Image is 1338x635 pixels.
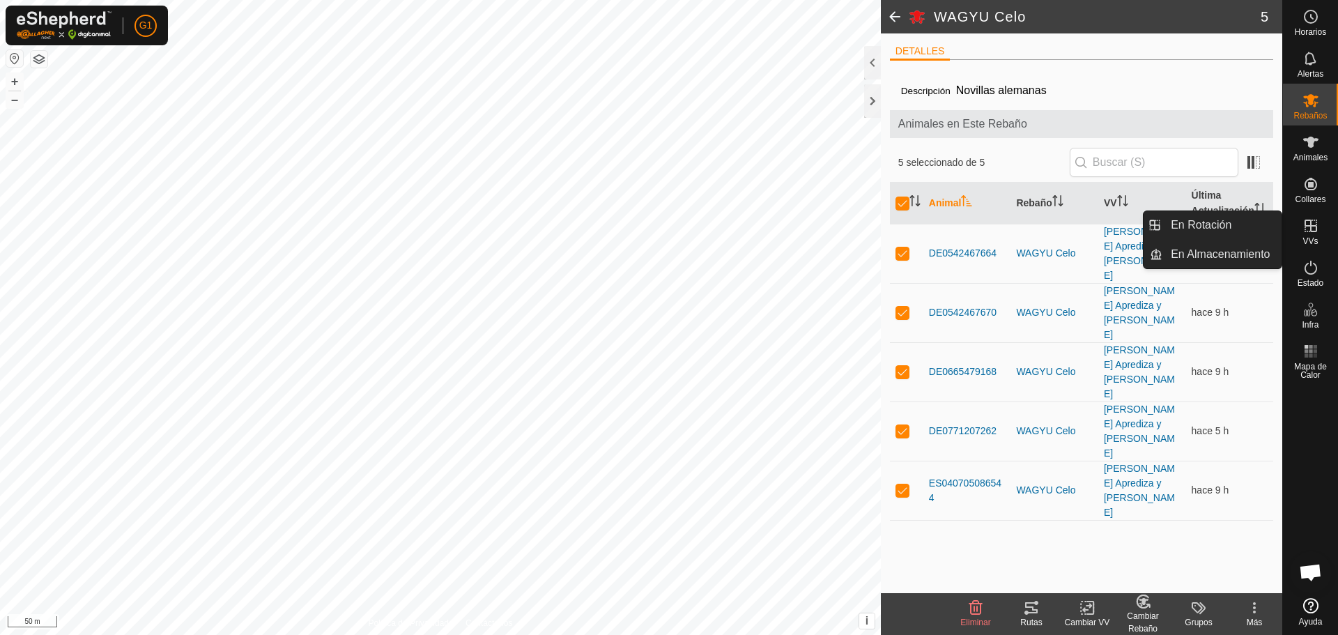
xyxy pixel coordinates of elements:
span: VVs [1302,237,1318,245]
li: En Almacenamiento [1144,240,1282,268]
div: WAGYU Celo [1016,424,1093,438]
h2: WAGYU Celo [934,8,1261,25]
a: Política de Privacidad [369,617,449,629]
span: Collares [1295,195,1325,204]
span: 1 sept 2025, 1:47 [1192,484,1229,496]
p-sorticon: Activar para ordenar [1052,197,1063,208]
button: – [6,91,23,108]
div: Cambiar VV [1059,616,1115,629]
div: Rutas [1003,616,1059,629]
input: Buscar (S) [1070,148,1238,177]
img: Logo Gallagher [17,11,111,40]
span: Horarios [1295,28,1326,36]
a: [PERSON_NAME] Aprediza y [PERSON_NAME] [1104,285,1175,340]
a: En Almacenamiento [1162,240,1282,268]
span: G1 [139,18,153,33]
span: Animales en Este Rebaño [898,116,1265,132]
th: Animal [923,183,1011,224]
a: Ayuda [1283,592,1338,632]
span: i [866,615,868,627]
span: Eliminar [960,618,990,627]
label: Descripción [901,86,951,96]
span: 1 sept 2025, 6:08 [1192,425,1229,436]
span: Rebaños [1293,112,1327,120]
span: DE0665479168 [929,365,997,379]
span: ES040705086544 [929,476,1006,505]
button: + [6,73,23,90]
th: VV [1098,183,1186,224]
th: Última Actualización [1186,183,1274,224]
div: Cambiar Rebaño [1115,610,1171,635]
a: Contáctenos [466,617,512,629]
span: 1 sept 2025, 1:48 [1192,307,1229,318]
a: En Rotación [1162,211,1282,239]
span: Animales [1293,153,1328,162]
div: WAGYU Celo [1016,483,1093,498]
a: [PERSON_NAME] Aprediza y [PERSON_NAME] [1104,404,1175,459]
span: 5 seleccionado de 5 [898,155,1070,170]
span: Ayuda [1299,618,1323,626]
th: Rebaño [1010,183,1098,224]
a: Chat abierto [1290,551,1332,593]
span: En Rotación [1171,217,1231,234]
div: WAGYU Celo [1016,365,1093,379]
span: 1 sept 2025, 1:28 [1192,366,1229,377]
span: Infra [1302,321,1318,329]
button: i [859,613,875,629]
span: Alertas [1298,70,1323,78]
span: Mapa de Calor [1286,362,1335,379]
span: 5 [1261,6,1268,27]
p-sorticon: Activar para ordenar [909,197,921,208]
button: Capas del Mapa [31,51,47,68]
a: [PERSON_NAME] Aprediza y [PERSON_NAME] [1104,463,1175,518]
button: Restablecer Mapa [6,50,23,67]
span: En Almacenamiento [1171,246,1270,263]
a: [PERSON_NAME] Aprediza y [PERSON_NAME] [1104,226,1175,281]
span: DE0542467670 [929,305,997,320]
div: Más [1226,616,1282,629]
div: WAGYU Celo [1016,246,1093,261]
p-sorticon: Activar para ordenar [1254,205,1266,216]
a: [PERSON_NAME] Aprediza y [PERSON_NAME] [1104,344,1175,399]
li: En Rotación [1144,211,1282,239]
li: DETALLES [890,44,951,61]
p-sorticon: Activar para ordenar [961,197,972,208]
span: DE0771207262 [929,424,997,438]
div: WAGYU Celo [1016,305,1093,320]
span: Estado [1298,279,1323,287]
span: Novillas alemanas [951,79,1052,102]
span: DE0542467664 [929,246,997,261]
p-sorticon: Activar para ordenar [1117,197,1128,208]
div: Grupos [1171,616,1226,629]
